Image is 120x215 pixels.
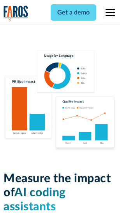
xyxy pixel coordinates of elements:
img: Charts tracking GitHub Copilot's usage and impact on velocity and quality [4,50,116,153]
a: Get a demo [51,4,96,21]
h1: Measure the impact of [4,172,116,214]
img: Logo of the analytics and reporting company Faros. [4,5,28,21]
a: home [4,5,28,21]
div: menu [101,3,116,22]
span: AI coding assistants [4,187,66,213]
